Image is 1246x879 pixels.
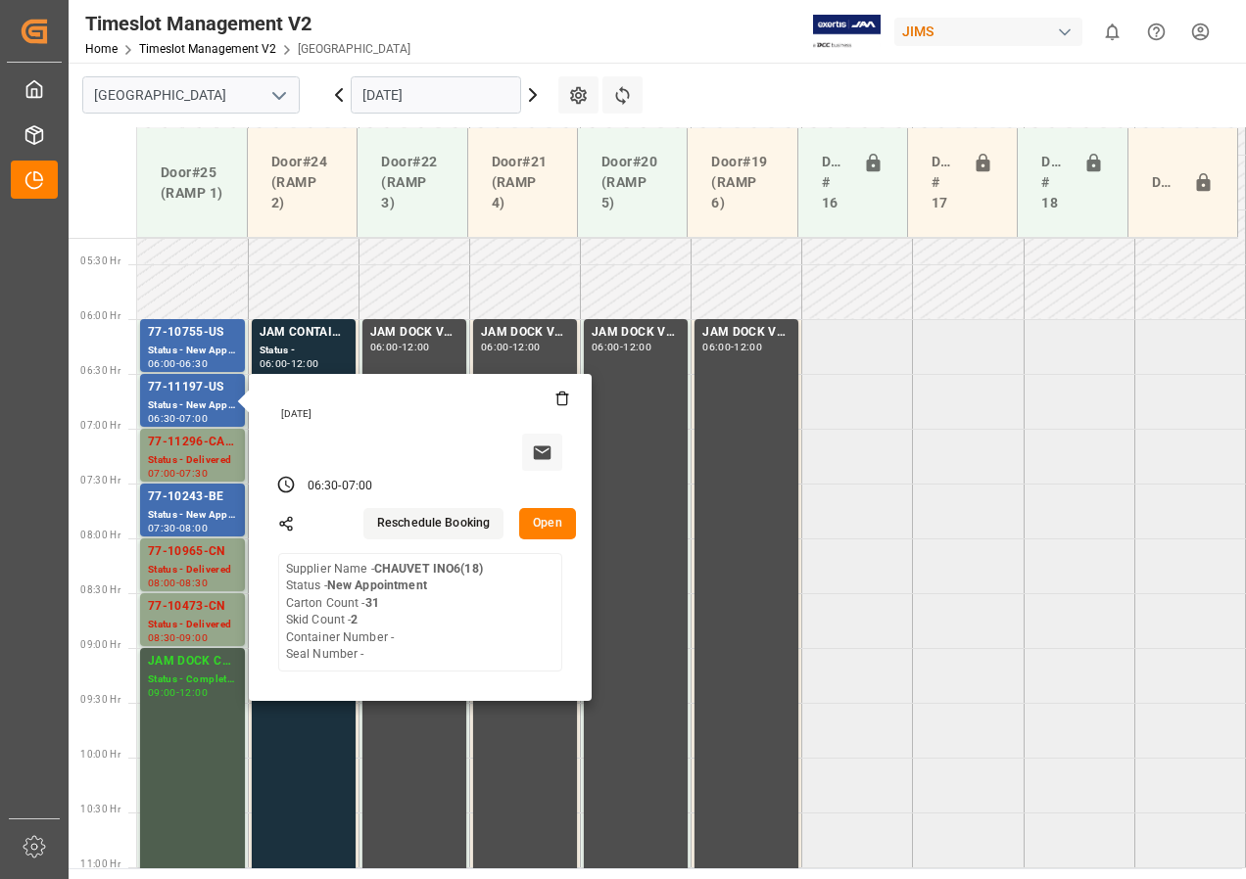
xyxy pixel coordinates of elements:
[179,414,208,423] div: 07:00
[373,144,451,221] div: Door#22 (RAMP 3)
[80,804,120,814] span: 10:30 Hr
[814,144,855,221] div: Doors # 16
[176,469,179,478] div: -
[148,524,176,532] div: 07:30
[264,144,341,221] div: Door#24 (RAMP 2)
[153,155,231,211] div: Door#25 (RAMP 1)
[363,508,503,539] button: Reschedule Booking
[731,343,734,351] div: -
[80,475,120,486] span: 07:30 Hr
[80,310,120,321] span: 06:00 Hr
[924,144,965,221] div: Doors # 17
[620,343,623,351] div: -
[703,144,781,221] div: Door#19 (RAMP 6)
[402,343,430,351] div: 12:00
[148,323,237,343] div: 77-10755-US
[148,433,237,452] div: 77-11296-CA SHIP#/M
[176,524,179,532] div: -
[148,542,237,562] div: 77-10965-CN
[176,633,179,642] div: -
[148,487,237,507] div: 77-10243-BE
[286,561,483,664] div: Supplier Name - Status - Carton Count - Skid Count - Container Number - Seal Number -
[179,578,208,587] div: 08:30
[179,469,208,478] div: 07:30
[481,323,569,343] div: JAM DOCK VOLUME CONTROL
[179,688,208,697] div: 12:00
[148,507,237,524] div: Status - New Appointment
[519,508,576,539] button: Open
[1033,144,1075,221] div: Doors # 18
[264,80,293,111] button: open menu
[370,343,399,351] div: 06:00
[148,688,176,697] div: 09:00
[148,562,237,578] div: Status - Delivered
[327,578,427,592] b: New Appointment
[734,343,762,351] div: 12:00
[80,639,120,650] span: 09:00 Hr
[179,524,208,532] div: 08:00
[512,343,541,351] div: 12:00
[139,42,276,56] a: Timeslot Management V2
[592,343,620,351] div: 06:00
[176,414,179,423] div: -
[179,633,208,642] div: 09:00
[287,359,290,368] div: -
[894,13,1090,50] button: JIMS
[80,858,120,869] span: 11:00 Hr
[291,359,319,368] div: 12:00
[894,18,1082,46] div: JIMS
[85,9,410,38] div: Timeslot Management V2
[80,255,120,266] span: 05:30 Hr
[80,584,120,595] span: 08:30 Hr
[148,359,176,368] div: 06:00
[176,688,179,697] div: -
[351,613,358,626] b: 2
[260,343,348,359] div: Status -
[176,578,179,587] div: -
[274,407,570,421] div: [DATE]
[80,694,120,705] span: 09:30 Hr
[148,633,176,642] div: 08:30
[260,323,348,343] div: JAM CONTAINER RESERVED
[80,365,120,376] span: 06:30 Hr
[148,414,176,423] div: 06:30
[85,42,118,56] a: Home
[148,469,176,478] div: 07:00
[702,343,731,351] div: 06:00
[702,323,791,343] div: JAM DOCK VOLUME CONTROL
[338,478,341,495] div: -
[148,452,237,469] div: Status - Delivered
[308,478,339,495] div: 06:30
[82,76,300,114] input: Type to search/select
[260,359,288,368] div: 06:00
[148,617,237,633] div: Status - Delivered
[365,596,379,610] b: 31
[148,578,176,587] div: 08:00
[374,562,483,576] b: CHAUVET INO6(18)
[148,671,237,688] div: Status - Completed
[484,144,561,221] div: Door#21 (RAMP 4)
[813,15,881,49] img: Exertis%20JAM%20-%20Email%20Logo.jpg_1722504956.jpg
[370,323,458,343] div: JAM DOCK VOLUME CONTROL
[342,478,373,495] div: 07:00
[399,343,402,351] div: -
[351,76,521,114] input: DD-MM-YYYY
[592,323,680,343] div: JAM DOCK VOLUME CONTROL
[148,397,237,414] div: Status - New Appointment
[148,378,237,397] div: 77-11197-US
[1144,164,1185,202] div: Door#23
[148,343,237,359] div: Status - New Appointment
[80,420,120,431] span: 07:00 Hr
[148,597,237,617] div: 77-10473-CN
[148,652,237,671] div: JAM DOCK CONTROL/MONTH END
[80,530,120,540] span: 08:00 Hr
[1090,10,1134,54] button: show 0 new notifications
[1134,10,1178,54] button: Help Center
[481,343,509,351] div: 06:00
[179,359,208,368] div: 06:30
[594,144,671,221] div: Door#20 (RAMP 5)
[623,343,651,351] div: 12:00
[80,749,120,760] span: 10:00 Hr
[509,343,512,351] div: -
[176,359,179,368] div: -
